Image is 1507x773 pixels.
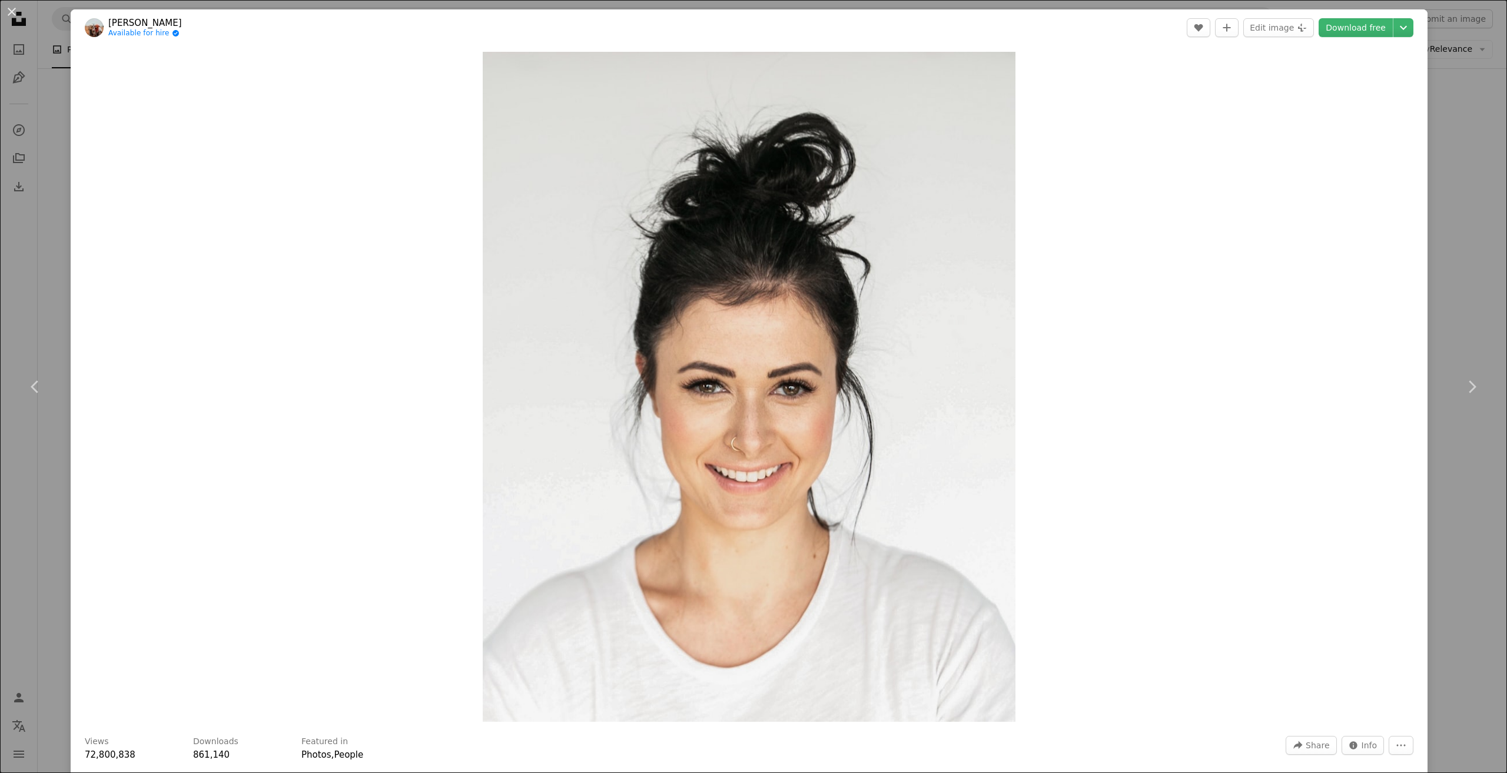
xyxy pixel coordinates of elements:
[1306,736,1329,754] span: Share
[483,52,1015,722] button: Zoom in on this image
[193,749,230,760] span: 861,140
[301,736,348,748] h3: Featured in
[1362,736,1377,754] span: Info
[483,52,1015,722] img: woman in white crew neck shirt smiling
[1243,18,1314,37] button: Edit image
[108,29,182,38] a: Available for hire
[334,749,363,760] a: People
[1436,330,1507,443] a: Next
[1393,18,1413,37] button: Choose download size
[1215,18,1239,37] button: Add to Collection
[1389,736,1413,755] button: More Actions
[193,736,238,748] h3: Downloads
[1187,18,1210,37] button: Like
[85,18,104,37] img: Go to Jake Nackos's profile
[85,749,135,760] span: 72,800,838
[301,749,331,760] a: Photos
[1286,736,1336,755] button: Share this image
[1342,736,1385,755] button: Stats about this image
[108,17,182,29] a: [PERSON_NAME]
[85,736,109,748] h3: Views
[1319,18,1393,37] a: Download free
[331,749,334,760] span: ,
